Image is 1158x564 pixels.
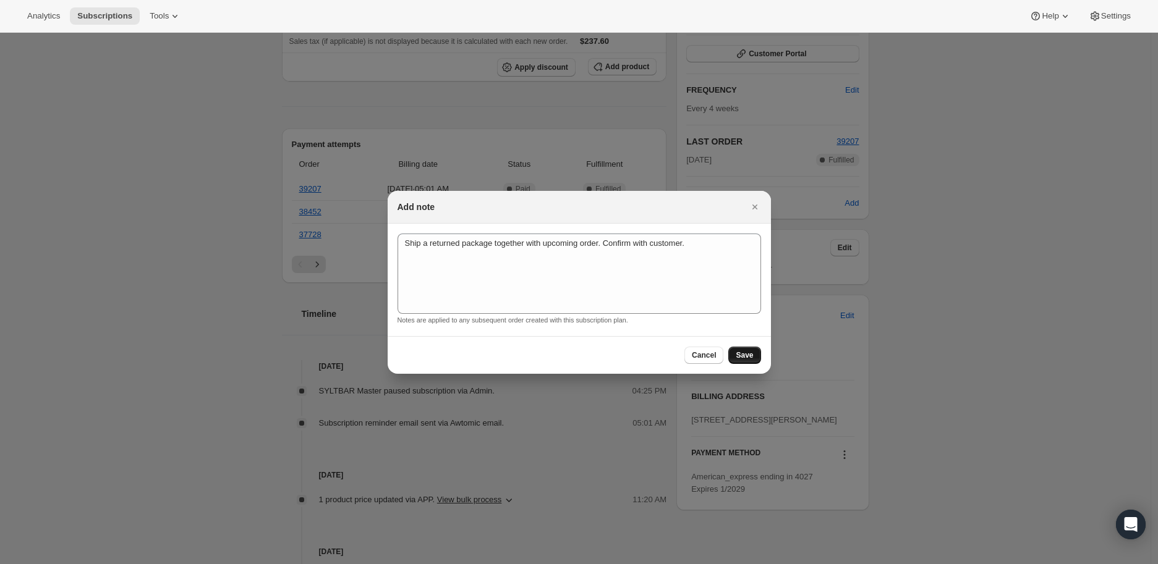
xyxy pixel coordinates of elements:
span: Cancel [692,350,716,360]
button: Close [746,198,764,216]
span: Subscriptions [77,11,132,21]
h2: Add note [398,201,435,213]
span: Analytics [27,11,60,21]
small: Notes are applied to any subsequent order created with this subscription plan. [398,316,628,324]
button: Settings [1081,7,1138,25]
button: Cancel [684,347,723,364]
span: Help [1042,11,1058,21]
button: Analytics [20,7,67,25]
span: Tools [150,11,169,21]
span: Save [736,350,753,360]
textarea: Ship a returned package together with upcoming order. Confirm with customer. [398,234,761,314]
div: Open Intercom Messenger [1116,510,1146,539]
button: Subscriptions [70,7,140,25]
span: Settings [1101,11,1131,21]
button: Help [1022,7,1078,25]
button: Tools [142,7,189,25]
button: Save [728,347,760,364]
